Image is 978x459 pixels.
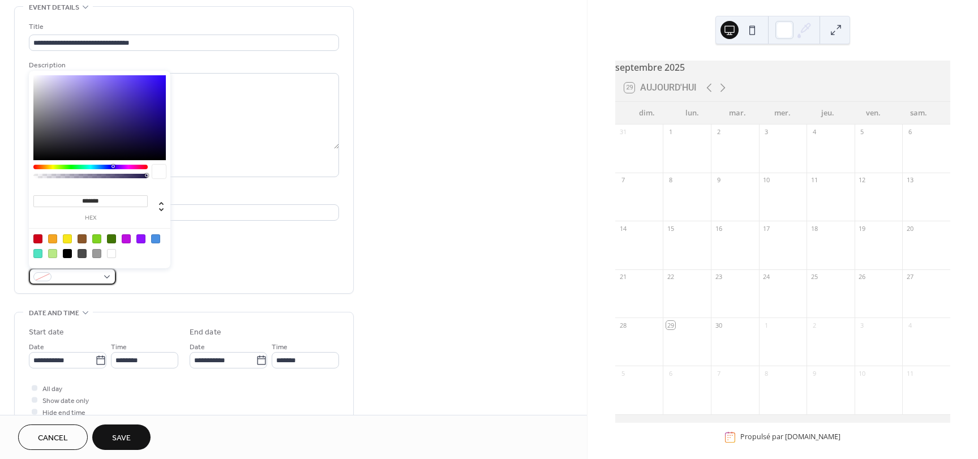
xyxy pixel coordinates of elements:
div: 4 [810,128,818,136]
div: 7 [619,176,627,185]
span: Date [190,341,205,353]
span: Cancel [38,432,68,444]
span: All day [42,383,62,395]
div: 4 [906,321,914,329]
div: 11 [906,369,914,378]
span: Date and time [29,307,79,319]
div: #9B9B9B [92,249,101,258]
button: Save [92,424,151,450]
div: sam. [896,102,941,125]
div: 9 [714,176,723,185]
span: Time [272,341,288,353]
div: #417505 [107,234,116,243]
div: 22 [666,273,675,281]
div: #FFFFFF [107,249,116,258]
div: 6 [666,369,675,378]
div: Start date [29,327,64,338]
div: 18 [810,224,818,233]
div: Propulsé par [740,432,840,442]
div: 6 [906,128,914,136]
button: Cancel [18,424,88,450]
span: Show date only [42,395,89,407]
div: 13 [906,176,914,185]
div: Location [29,191,337,203]
div: Description [29,59,337,71]
span: Date [29,341,44,353]
div: 5 [619,369,627,378]
div: 10 [858,369,867,378]
div: #B8E986 [48,249,57,258]
div: 3 [858,321,867,329]
div: 19 [858,224,867,233]
div: 3 [762,128,771,136]
div: 15 [666,224,675,233]
div: mer. [760,102,805,125]
div: 5 [858,128,867,136]
div: 12 [858,176,867,185]
div: 29 [666,321,675,329]
div: jeu. [805,102,851,125]
div: #000000 [63,249,72,258]
div: 16 [714,224,723,233]
div: 17 [762,224,771,233]
div: 8 [762,369,771,378]
div: #BD10E0 [122,234,131,243]
div: 28 [619,321,627,329]
div: 8 [666,176,675,185]
div: 26 [858,273,867,281]
div: 9 [810,369,818,378]
div: 7 [714,369,723,378]
div: 14 [619,224,627,233]
span: Event details [29,2,79,14]
div: #4A90E2 [151,234,160,243]
span: Hide end time [42,407,85,419]
span: Save [112,432,131,444]
div: 1 [666,128,675,136]
div: 24 [762,273,771,281]
div: #F5A623 [48,234,57,243]
div: 2 [810,321,818,329]
div: #4A4A4A [78,249,87,258]
div: #D0021B [33,234,42,243]
div: 1 [762,321,771,329]
div: septembre 2025 [615,61,950,74]
div: Title [29,21,337,33]
div: 21 [619,273,627,281]
div: 23 [714,273,723,281]
div: End date [190,327,221,338]
div: #8B572A [78,234,87,243]
div: #F8E71C [63,234,72,243]
div: #9013FE [136,234,145,243]
div: 2 [714,128,723,136]
div: ven. [851,102,896,125]
div: #7ED321 [92,234,101,243]
span: Time [111,341,127,353]
div: 25 [810,273,818,281]
label: hex [33,215,148,221]
a: [DOMAIN_NAME] [785,432,840,442]
div: lun. [670,102,715,125]
div: 11 [810,176,818,185]
div: 30 [714,321,723,329]
div: 20 [906,224,914,233]
div: 10 [762,176,771,185]
div: mar. [715,102,760,125]
div: #50E3C2 [33,249,42,258]
div: dim. [624,102,670,125]
div: 31 [619,128,627,136]
div: 27 [906,273,914,281]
